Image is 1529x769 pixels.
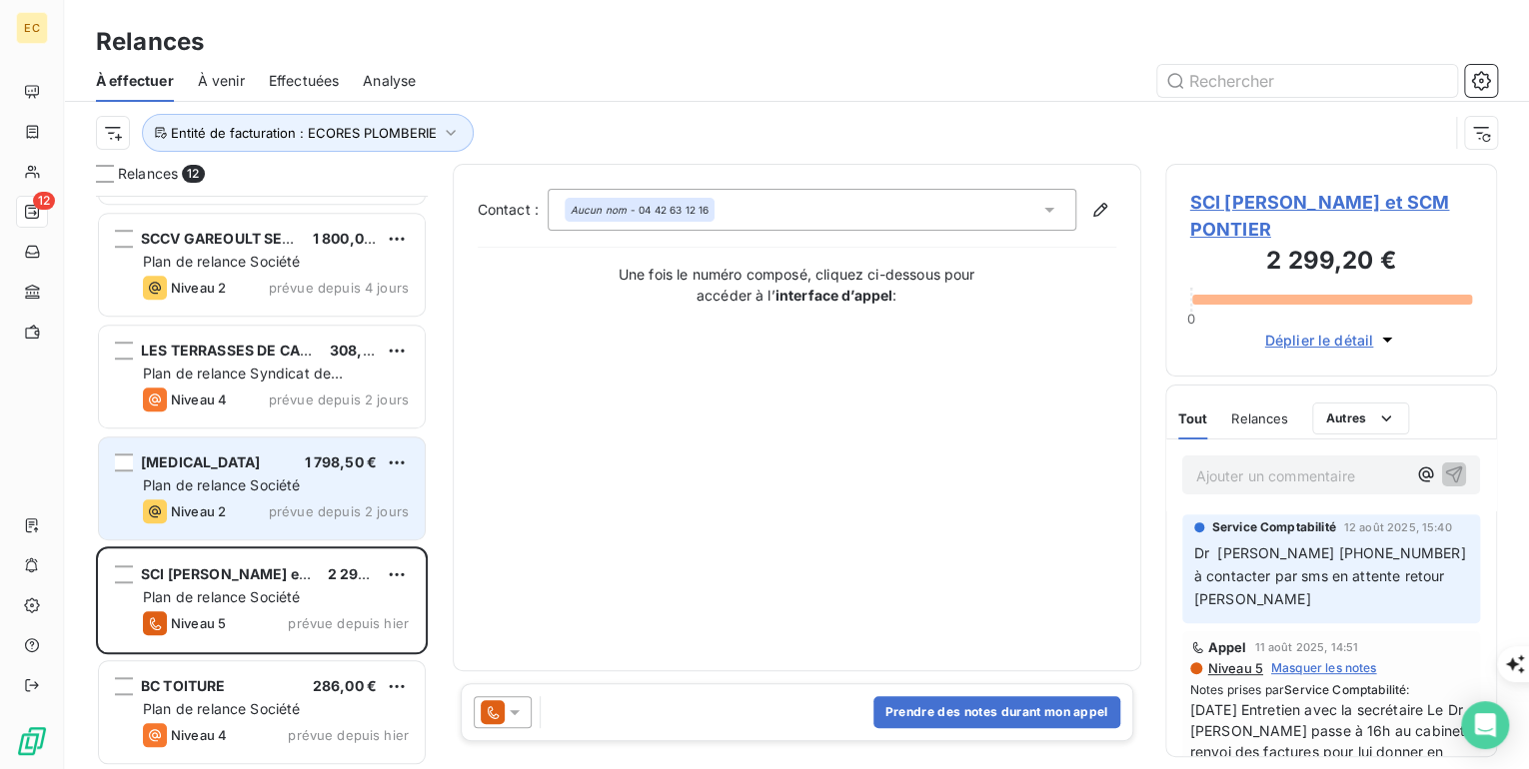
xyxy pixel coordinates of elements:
span: Analyse [363,71,416,91]
span: prévue depuis 4 jours [269,280,409,296]
span: Effectuées [269,71,340,91]
span: Relances [118,164,178,184]
button: Prendre des notes durant mon appel [873,696,1120,728]
span: prévue depuis 2 jours [269,503,409,519]
h3: Relances [96,24,204,60]
div: Open Intercom Messenger [1461,701,1509,749]
span: SCI [PERSON_NAME] et SCM PONTIER [1190,189,1473,243]
span: Tout [1178,410,1208,426]
span: Niveau 5 [171,615,226,631]
button: Entité de facturation : ECORES PLOMBERIE [142,114,474,152]
span: SCCV GAREOULT SERRET [141,230,319,247]
span: 1 798,50 € [305,453,378,470]
a: 12 [16,196,47,228]
span: Niveau 5 [1206,660,1263,676]
span: Plan de relance Syndicat de copropriété [143,365,343,401]
span: 308,00 € [330,342,394,359]
span: prévue depuis hier [288,615,409,631]
span: prévue depuis hier [288,727,409,743]
strong: interface d’appel [775,287,893,304]
img: Logo LeanPay [16,725,48,757]
span: [MEDICAL_DATA] [141,453,260,470]
span: Plan de relance Société [143,253,300,270]
div: grid [96,196,428,769]
div: - 04 42 63 12 16 [571,203,710,217]
span: Niveau 2 [171,280,226,296]
span: Masquer les notes [1271,659,1377,677]
span: Relances [1231,410,1288,426]
span: 11 août 2025, 14:51 [1254,641,1358,653]
span: À effectuer [96,71,174,91]
span: BC TOITURE [141,677,226,694]
span: À venir [198,71,245,91]
span: Entité de facturation : ECORES PLOMBERIE [171,125,437,141]
button: Autres [1312,402,1409,434]
span: Plan de relance Société [143,700,300,717]
span: Niveau 2 [171,503,226,519]
span: Déplier le détail [1264,330,1373,351]
span: Dr [PERSON_NAME] [PHONE_NUMBER] à contacter par sms en attente retour [PERSON_NAME] [1194,544,1474,607]
span: 12 août 2025, 15:40 [1344,521,1452,533]
span: 12 [182,165,204,183]
span: prévue depuis 2 jours [269,391,409,407]
em: Aucun nom [571,203,627,217]
span: 2 299,20 € [328,565,405,582]
span: 12 [33,192,55,210]
span: LES TERRASSES DE CAP BRUN C/° [141,342,376,359]
span: Appel [1208,639,1247,655]
div: EC [16,12,48,44]
span: Niveau 4 [171,727,227,743]
span: 1 800,00 € [313,230,387,247]
input: Rechercher [1157,65,1457,97]
span: Service Comptabilité [1284,682,1406,697]
span: Notes prises par : [1190,681,1473,699]
span: 0 [1186,311,1194,327]
span: Plan de relance Société [143,588,300,605]
h3: 2 299,20 € [1190,243,1473,283]
span: 286,00 € [313,677,377,694]
span: Service Comptabilité [1212,518,1336,536]
button: Déplier le détail [1258,329,1403,352]
p: Une fois le numéro composé, cliquez ci-dessous pour accéder à l’ : [597,264,996,306]
span: Niveau 4 [171,391,227,407]
span: Plan de relance Société [143,476,300,493]
span: SCI [PERSON_NAME] et SCM PONTIER [141,565,406,582]
label: Contact : [478,200,548,220]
